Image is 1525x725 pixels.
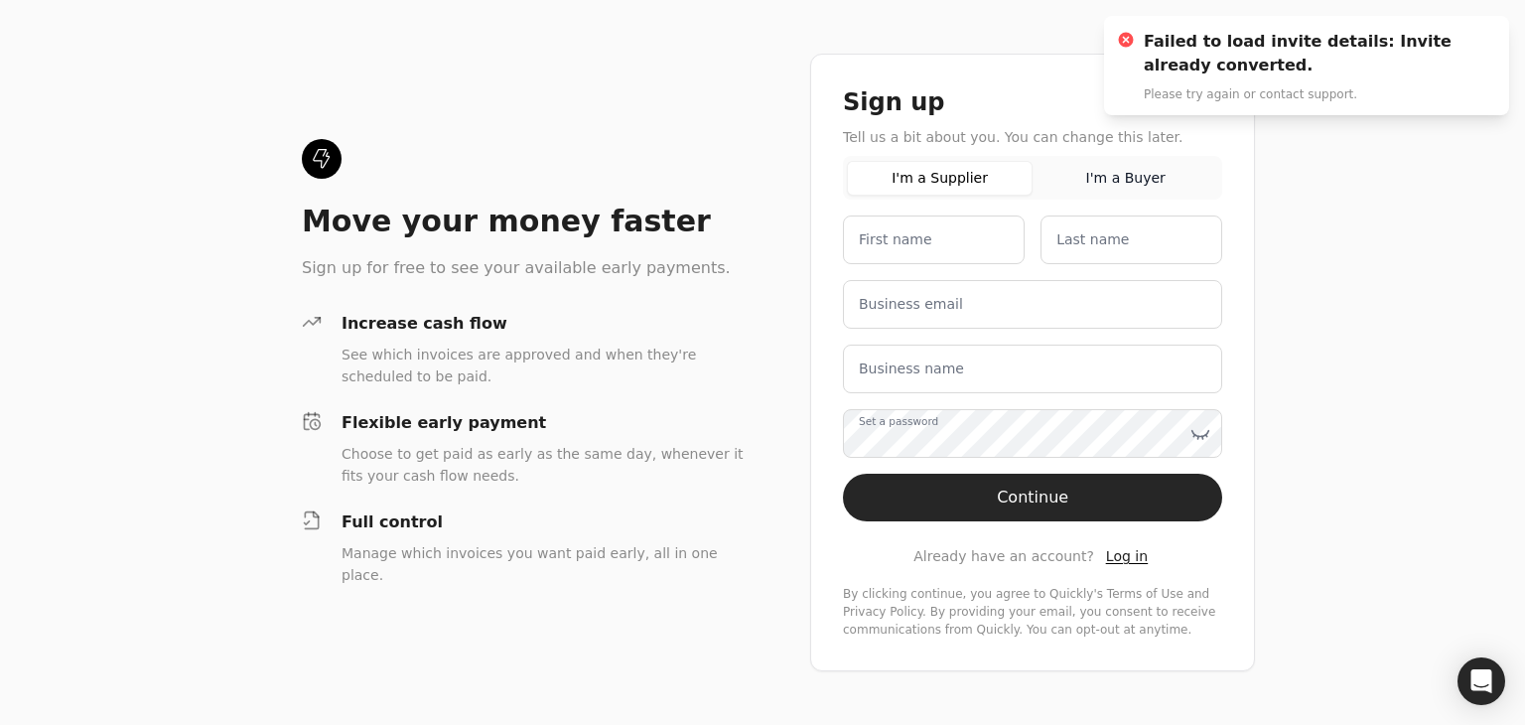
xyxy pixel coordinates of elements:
button: Log in [1102,545,1152,569]
a: privacy-policy [843,605,922,619]
a: terms-of-service [1107,587,1183,601]
div: Sign up for free to see your available early payments. [302,256,747,280]
label: Last name [1056,229,1129,250]
div: Manage which invoices you want paid early, all in one place. [342,542,747,586]
div: Open Intercom Messenger [1457,657,1505,705]
div: Move your money faster [302,203,747,240]
button: Continue [843,474,1222,521]
div: Sign up [843,86,1222,118]
label: Set a password [859,414,938,430]
button: I'm a Supplier [847,161,1033,196]
div: Choose to get paid as early as the same day, whenever it fits your cash flow needs. [342,443,747,487]
div: Failed to load invite details: Invite already converted. [1144,30,1469,77]
span: Log in [1106,548,1148,564]
span: Already have an account? [913,546,1094,567]
div: Flexible early payment [342,411,747,435]
label: Business name [859,359,964,379]
div: Increase cash flow [342,312,747,336]
div: Full control [342,510,747,534]
div: By clicking continue, you agree to Quickly's and . By providing your email, you consent to receiv... [843,585,1222,639]
label: First name [859,229,932,250]
button: I'm a Buyer [1033,161,1218,196]
label: Business email [859,294,963,315]
a: Log in [1106,546,1148,567]
div: See which invoices are approved and when they're scheduled to be paid. [342,344,747,387]
div: Please try again or contact support. [1144,85,1469,103]
div: Tell us a bit about you. You can change this later. [843,126,1222,148]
